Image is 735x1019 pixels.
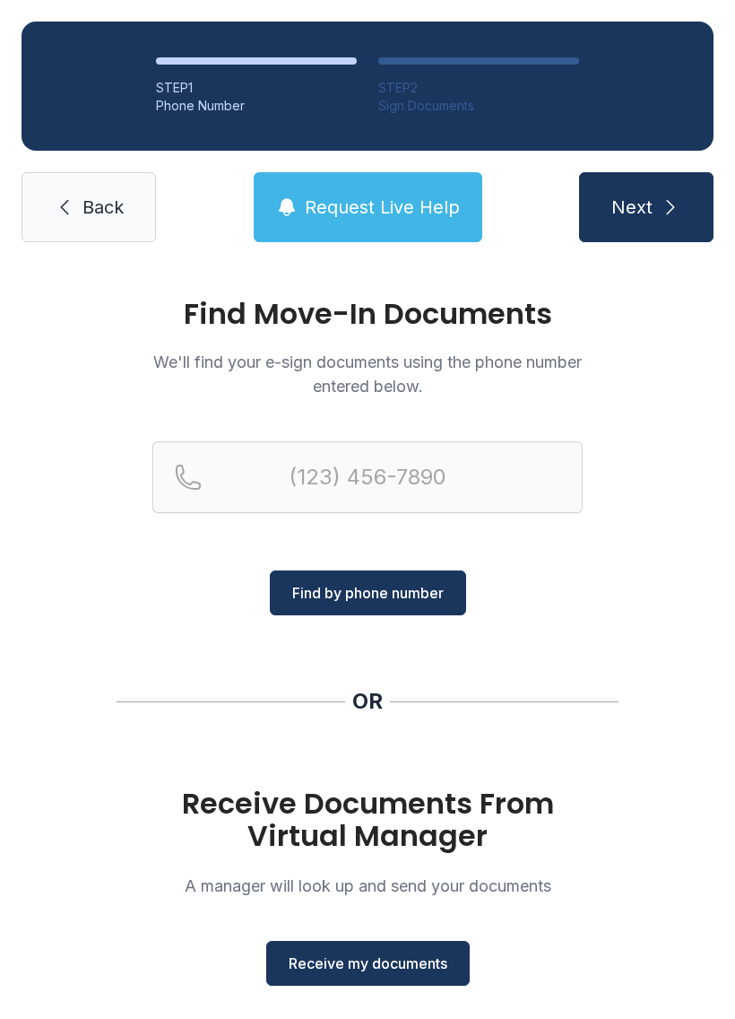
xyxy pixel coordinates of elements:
[152,300,583,328] h1: Find Move-In Documents
[305,195,460,220] span: Request Live Help
[152,788,583,852] h1: Receive Documents From Virtual Manager
[152,350,583,398] p: We'll find your e-sign documents using the phone number entered below.
[82,195,124,220] span: Back
[156,97,357,115] div: Phone Number
[378,97,579,115] div: Sign Documents
[156,79,357,97] div: STEP 1
[352,687,383,716] div: OR
[378,79,579,97] div: STEP 2
[152,441,583,513] input: Reservation phone number
[289,953,447,974] span: Receive my documents
[292,582,444,604] span: Find by phone number
[152,874,583,898] p: A manager will look up and send your documents
[611,195,653,220] span: Next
